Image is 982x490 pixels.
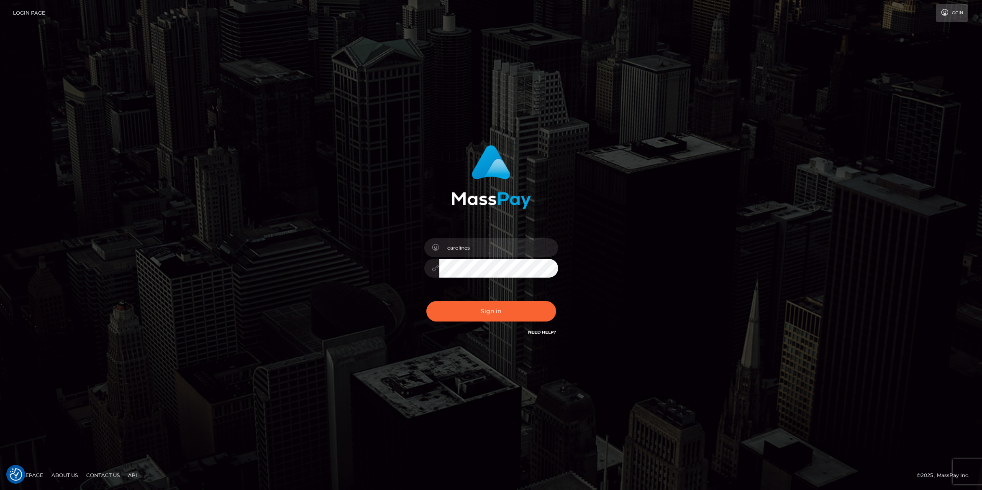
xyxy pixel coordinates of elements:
a: Homepage [9,469,46,482]
a: Login [936,4,968,22]
a: Login Page [13,4,45,22]
button: Sign in [426,301,556,322]
a: API [125,469,141,482]
img: Revisit consent button [10,468,22,481]
img: MassPay Login [451,145,531,209]
button: Consent Preferences [10,468,22,481]
a: Contact Us [83,469,123,482]
a: Need Help? [528,329,556,335]
a: About Us [48,469,81,482]
input: Username... [439,238,558,257]
div: © 2025 , MassPay Inc. [917,471,976,480]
